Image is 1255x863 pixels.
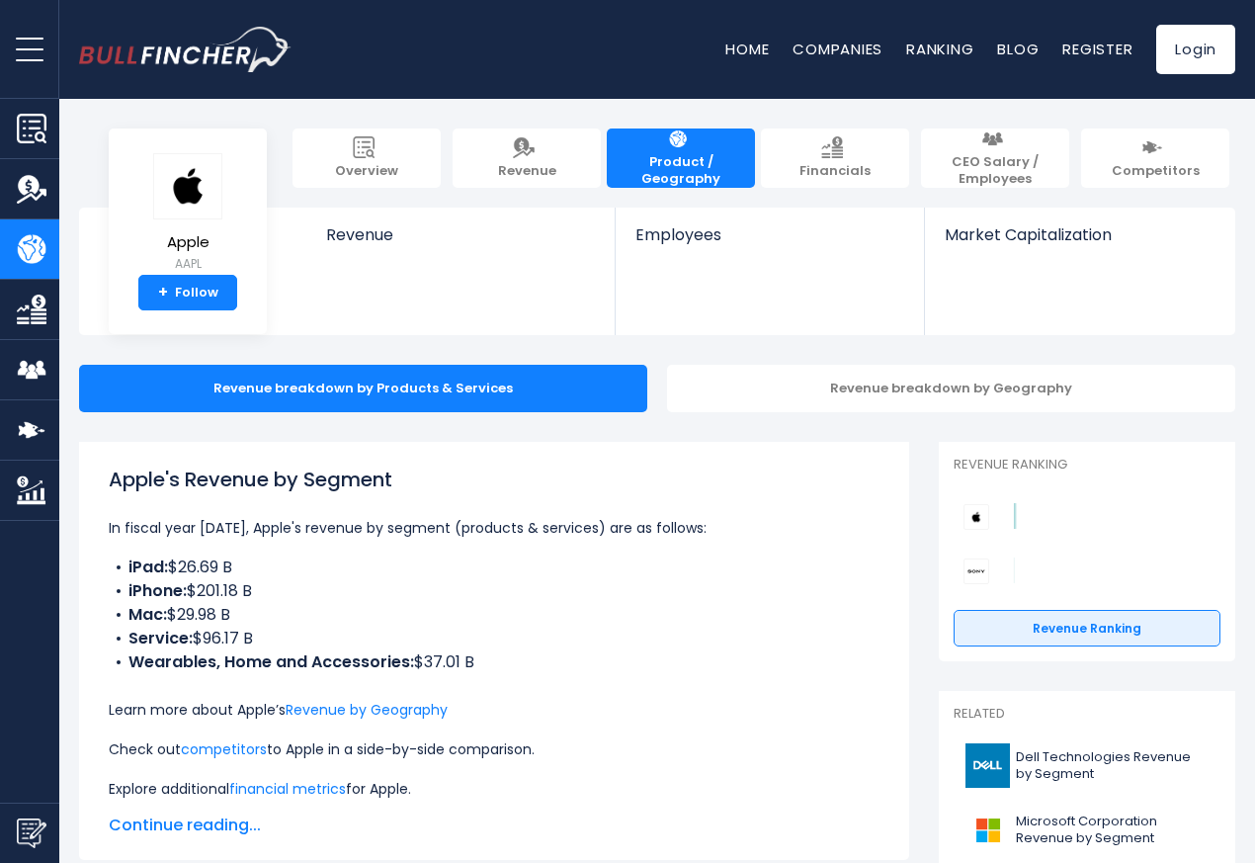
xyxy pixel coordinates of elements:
h1: Apple's Revenue by Segment [109,465,879,494]
a: Go to homepage [79,27,292,72]
a: Revenue [306,208,616,278]
a: Financials [761,129,909,188]
a: CEO Salary / Employees [921,129,1069,188]
p: Revenue Ranking [954,457,1220,474]
span: Revenue [498,163,556,180]
p: Check out to Apple in a side-by-side comparison. [109,737,879,761]
span: CEO Salary / Employees [931,154,1059,188]
a: Revenue [453,129,601,188]
a: competitors [181,739,267,759]
img: Sony Group Corporation competitors logo [963,559,989,584]
div: Revenue breakdown by Geography [667,365,1235,412]
img: MSFT logo [965,808,1010,852]
b: iPhone: [128,579,187,602]
span: Microsoft Corporation Revenue by Segment [1016,814,1209,847]
img: Apple competitors logo [963,504,989,530]
span: Financials [799,163,871,180]
span: Employees [635,225,903,244]
a: Revenue Ranking [954,610,1220,647]
p: Explore additional for Apple. [109,777,879,801]
img: DELL logo [965,743,1010,788]
b: Wearables, Home and Accessories: [128,650,414,673]
a: Home [725,39,769,59]
span: Revenue [326,225,596,244]
span: Product / Geography [617,154,745,188]
li: $26.69 B [109,556,879,579]
span: Overview [335,163,398,180]
a: +Follow [138,275,237,310]
a: Register [1062,39,1132,59]
p: Learn more about Apple’s [109,698,879,722]
span: Continue reading... [109,814,879,837]
li: $201.18 B [109,579,879,603]
span: Market Capitalization [945,225,1213,244]
b: iPad: [128,556,168,578]
a: Employees [616,208,923,278]
span: Dell Technologies Revenue by Segment [1016,749,1209,783]
a: Ranking [906,39,973,59]
a: Revenue by Geography [286,700,448,720]
a: Login [1156,25,1235,74]
a: Product / Geography [607,129,755,188]
strong: + [158,284,168,302]
a: Companies [793,39,882,59]
a: financial metrics [229,779,346,799]
a: Overview [293,129,441,188]
a: Dell Technologies Revenue by Segment [954,738,1220,793]
div: Revenue breakdown by Products & Services [79,365,647,412]
a: Blog [997,39,1039,59]
small: AAPL [153,255,222,273]
a: Market Capitalization [925,208,1233,278]
li: $29.98 B [109,603,879,627]
b: Mac: [128,603,167,626]
li: $96.17 B [109,627,879,650]
li: $37.01 B [109,650,879,674]
a: Apple AAPL [152,152,223,276]
a: Microsoft Corporation Revenue by Segment [954,803,1220,857]
p: Related [954,706,1220,723]
span: Apple [153,234,222,251]
b: Service: [128,627,193,649]
img: bullfincher logo [79,27,292,72]
a: Competitors [1081,129,1229,188]
p: In fiscal year [DATE], Apple's revenue by segment (products & services) are as follows: [109,516,879,540]
span: Competitors [1112,163,1200,180]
